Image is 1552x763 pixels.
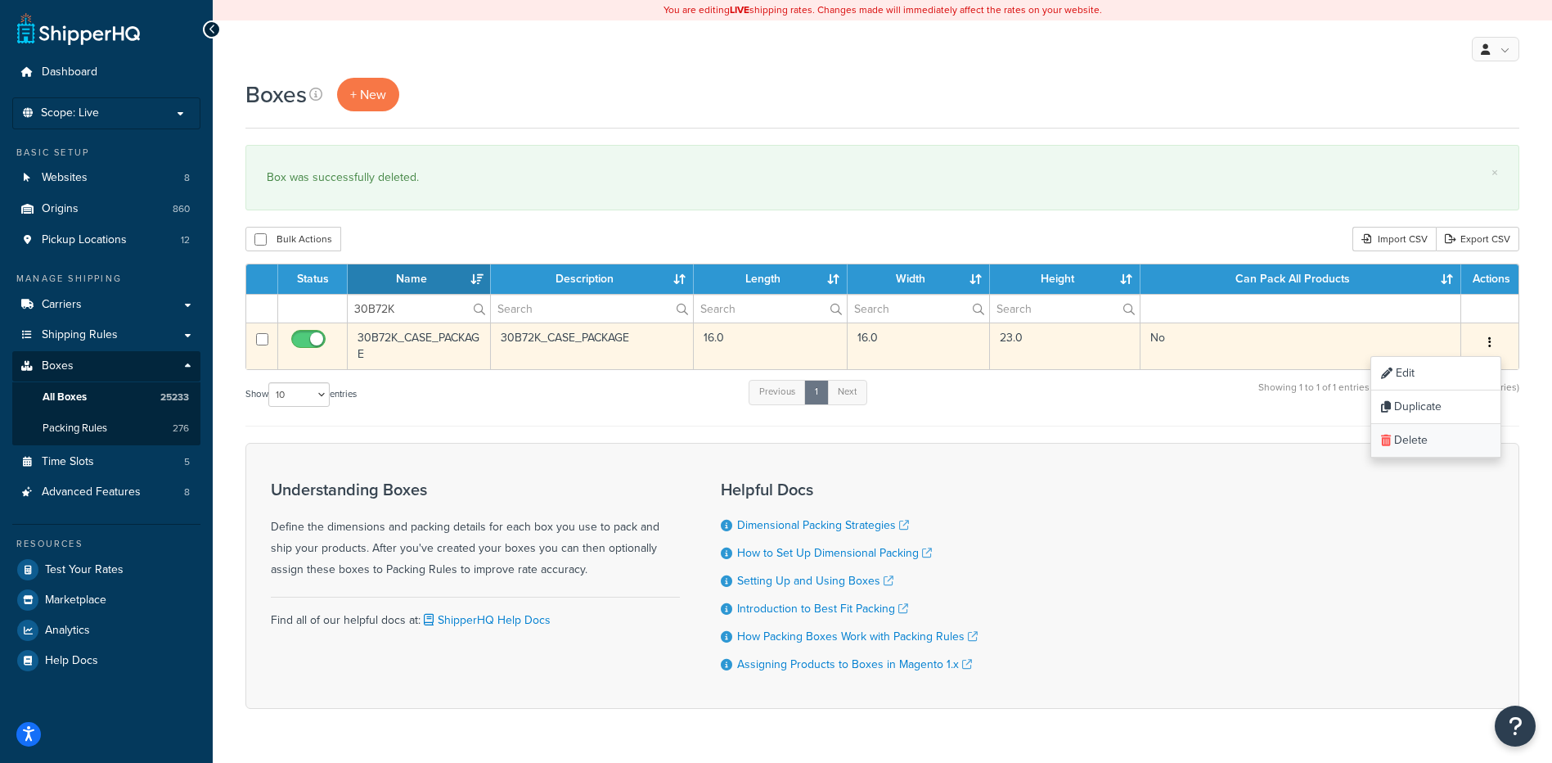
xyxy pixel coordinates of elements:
[43,422,107,436] span: Packing Rules
[17,12,140,45] a: ShipperHQ Home
[12,163,200,193] a: Websites 8
[12,194,200,224] li: Origins
[1436,227,1519,251] a: Export CSV
[12,646,200,675] a: Help Docs
[12,146,200,160] div: Basic Setup
[749,380,806,404] a: Previous
[848,295,988,323] input: Search
[12,351,200,445] li: Boxes
[737,656,972,673] a: Assigning Products to Boxes in Magento 1.x
[42,233,127,247] span: Pickup Locations
[491,264,695,294] th: Description : activate to sort column ascending
[12,585,200,615] a: Marketplace
[181,233,190,247] span: 12
[42,455,94,469] span: Time Slots
[421,612,551,629] a: ShipperHQ Help Docs
[12,413,200,444] li: Packing Rules
[1491,166,1498,179] a: ×
[1140,264,1461,294] th: Can Pack All Products : activate to sort column ascending
[1352,227,1436,251] div: Import CSV
[12,225,200,255] a: Pickup Locations 12
[271,597,680,631] div: Find all of our helpful docs at:
[184,485,190,499] span: 8
[278,264,348,294] th: Status
[45,624,90,638] span: Analytics
[1371,424,1500,458] a: Delete
[42,65,97,79] span: Dashboard
[1371,357,1500,391] a: Edit
[42,485,141,499] span: Advanced Features
[12,413,200,444] a: Packing Rules 276
[12,447,200,477] a: Time Slots 5
[12,351,200,381] a: Boxes
[45,654,98,668] span: Help Docs
[1140,323,1461,369] td: No
[1461,264,1518,294] th: Actions
[12,382,200,413] li: All Boxes
[12,290,200,320] a: Carriers
[1495,706,1536,747] button: Open Resource Center
[12,382,200,413] a: All Boxes 25233
[245,382,357,407] label: Show entries
[245,227,341,251] button: Bulk Actions
[350,85,386,104] span: + New
[737,517,909,534] a: Dimensional Packing Strategies
[173,202,190,216] span: 860
[1258,378,1519,413] div: Showing 1 to 1 of 1 entries (filtered from 25,233 total entries)
[160,391,189,404] span: 25233
[268,382,330,407] select: Showentries
[12,477,200,508] a: Advanced Features 8
[12,272,200,286] div: Manage Shipping
[12,225,200,255] li: Pickup Locations
[12,57,200,88] a: Dashboard
[184,171,190,185] span: 8
[173,422,189,436] span: 276
[348,295,490,323] input: Search
[41,106,99,120] span: Scope: Live
[1371,391,1500,424] a: Duplicate
[245,79,307,111] h1: Boxes
[12,555,200,585] a: Test Your Rates
[184,455,190,469] span: 5
[337,78,399,111] a: + New
[267,166,1498,189] div: Box was successfully deleted.
[737,628,978,645] a: How Packing Boxes Work with Packing Rules
[804,380,829,404] a: 1
[12,320,200,350] a: Shipping Rules
[12,537,200,551] div: Resources
[42,359,74,373] span: Boxes
[737,572,893,589] a: Setting Up and Using Boxes
[990,295,1140,323] input: Search
[694,264,848,294] th: Length : activate to sort column ascending
[271,481,680,499] h3: Understanding Boxes
[12,616,200,645] a: Analytics
[42,298,82,312] span: Carriers
[848,264,989,294] th: Width : activate to sort column ascending
[12,477,200,508] li: Advanced Features
[848,323,989,369] td: 16.0
[348,264,491,294] th: Name : activate to sort column descending
[42,202,79,216] span: Origins
[730,2,749,17] b: LIVE
[12,194,200,224] a: Origins 860
[42,328,118,342] span: Shipping Rules
[827,380,867,404] a: Next
[491,295,694,323] input: Search
[990,323,1140,369] td: 23.0
[348,323,491,369] td: 30B72K_CASE_PACKAGE
[721,481,978,499] h3: Helpful Docs
[12,447,200,477] li: Time Slots
[271,481,680,580] div: Define the dimensions and packing details for each box you use to pack and ship your products. Af...
[694,323,848,369] td: 16.0
[42,171,88,185] span: Websites
[45,563,124,577] span: Test Your Rates
[491,323,695,369] td: 30B72K_CASE_PACKAGE
[12,163,200,193] li: Websites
